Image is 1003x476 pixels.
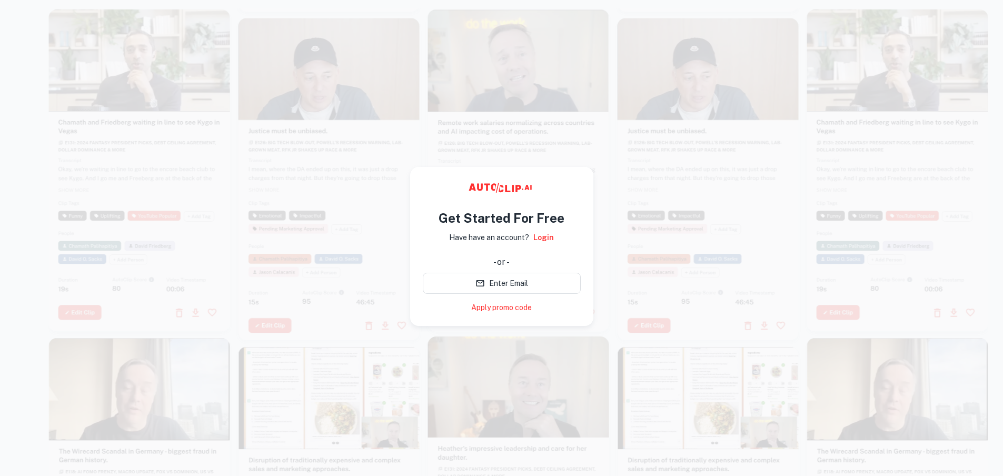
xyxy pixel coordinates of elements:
p: Have have an account? [449,232,529,243]
div: - or - [493,256,510,269]
button: Enter Email [423,273,581,294]
h4: Get Started For Free [439,209,564,227]
a: Apply promo code [471,302,532,313]
a: Login [533,232,554,243]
